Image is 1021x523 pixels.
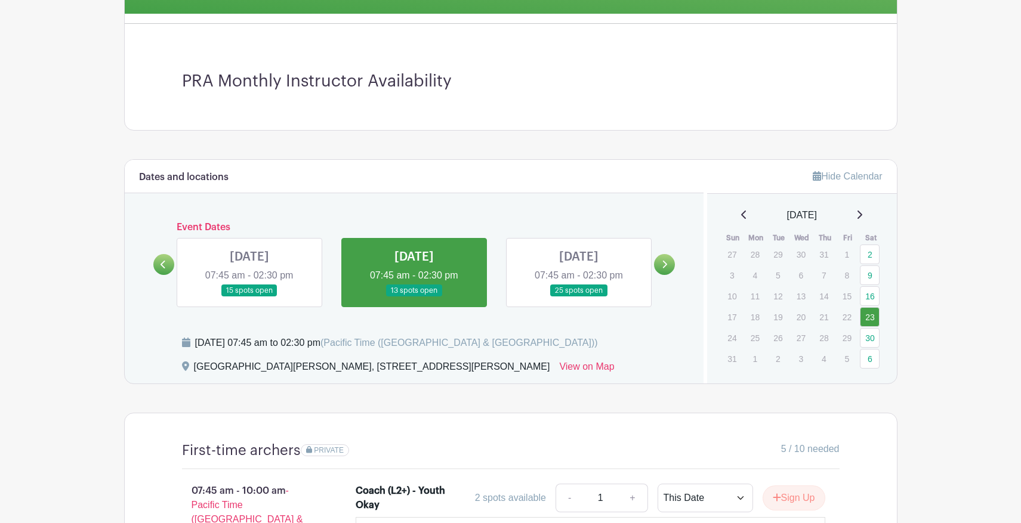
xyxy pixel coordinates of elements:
[767,232,791,244] th: Tue
[813,232,837,244] th: Thu
[745,245,765,264] p: 28
[860,328,880,348] a: 30
[837,287,857,305] p: 15
[745,349,765,368] p: 1
[182,442,301,459] h4: First-time archers
[791,287,811,305] p: 13
[745,329,765,347] p: 25
[860,307,880,327] a: 23
[721,232,745,244] th: Sun
[768,245,788,264] p: 29
[814,349,834,368] p: 4
[791,349,811,368] p: 3
[556,484,583,512] a: -
[314,446,344,454] span: PRIVATE
[475,491,546,505] div: 2 spots available
[722,349,742,368] p: 31
[745,232,768,244] th: Mon
[860,245,880,264] a: 2
[745,308,765,326] p: 18
[791,308,811,326] p: 20
[356,484,459,512] div: Coach (L2+) - Youth Okay
[860,349,880,369] a: 6
[194,360,550,379] div: [GEOGRAPHIC_DATA][PERSON_NAME], [STREET_ADDRESS][PERSON_NAME]
[814,308,834,326] p: 21
[837,349,857,368] p: 5
[722,329,742,347] p: 24
[860,265,880,285] a: 9
[781,442,840,456] span: 5 / 10 needed
[859,232,883,244] th: Sat
[768,308,788,326] p: 19
[722,245,742,264] p: 27
[618,484,647,512] a: +
[195,336,598,350] div: [DATE] 07:45 am to 02:30 pm
[768,349,788,368] p: 2
[814,329,834,347] p: 28
[837,245,857,264] p: 1
[791,232,814,244] th: Wed
[814,266,834,284] p: 7
[722,287,742,305] p: 10
[837,232,860,244] th: Fri
[320,338,598,348] span: (Pacific Time ([GEOGRAPHIC_DATA] & [GEOGRAPHIC_DATA]))
[837,329,857,347] p: 29
[745,266,765,284] p: 4
[837,308,857,326] p: 22
[559,360,614,379] a: View on Map
[813,171,882,181] a: Hide Calendar
[722,308,742,326] p: 17
[791,329,811,347] p: 27
[722,266,742,284] p: 3
[768,287,788,305] p: 12
[139,172,229,183] h6: Dates and locations
[814,245,834,264] p: 31
[837,266,857,284] p: 8
[791,266,811,284] p: 6
[860,286,880,306] a: 16
[814,287,834,305] p: 14
[763,485,825,510] button: Sign Up
[182,72,840,92] h3: PRA Monthly Instructor Availability
[768,329,788,347] p: 26
[787,208,817,222] span: [DATE]
[745,287,765,305] p: 11
[768,266,788,284] p: 5
[791,245,811,264] p: 30
[174,222,655,233] h6: Event Dates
